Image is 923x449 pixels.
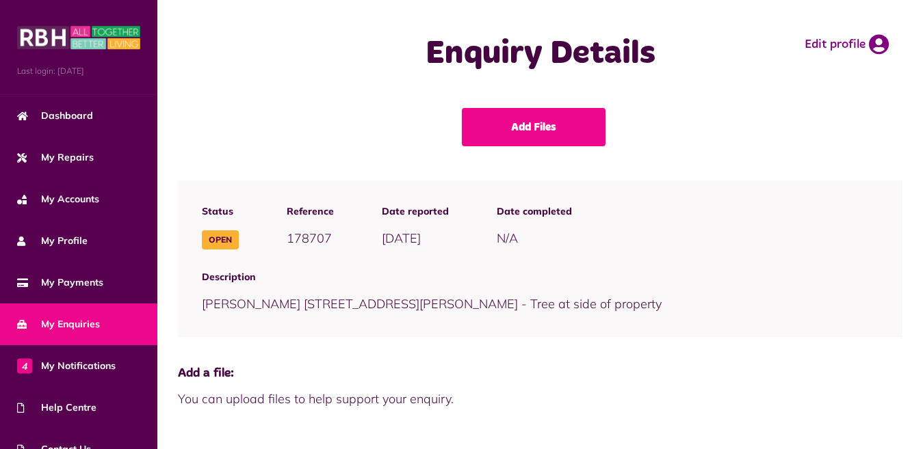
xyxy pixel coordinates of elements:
span: Open [202,230,239,249]
span: Date completed [497,204,572,219]
span: Add a file: [178,364,902,383]
span: Date reported [382,204,449,219]
span: Status [202,204,239,219]
span: 4 [17,358,32,373]
span: My Repairs [17,150,94,165]
h1: Enquiry Details [363,34,718,74]
span: My Notifications [17,359,116,373]
span: Last login: [DATE] [17,65,140,77]
span: My Accounts [17,192,99,206]
span: Dashboard [17,109,93,123]
span: You can upload files to help support your enquiry. [178,390,902,408]
span: 178707 [287,230,332,246]
span: Help Centre [17,400,96,415]
span: Description [202,270,879,284]
span: [DATE] [382,230,421,246]
span: N/A [497,230,518,246]
img: MyRBH [17,24,140,51]
span: My Payments [17,275,103,290]
span: My Profile [17,234,88,248]
span: My Enquiries [17,317,100,331]
span: [PERSON_NAME] [STREET_ADDRESS][PERSON_NAME] - Tree at side of property [202,296,662,312]
a: Edit profile [805,34,889,55]
a: Add Files [462,108,606,146]
span: Reference [287,204,334,219]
